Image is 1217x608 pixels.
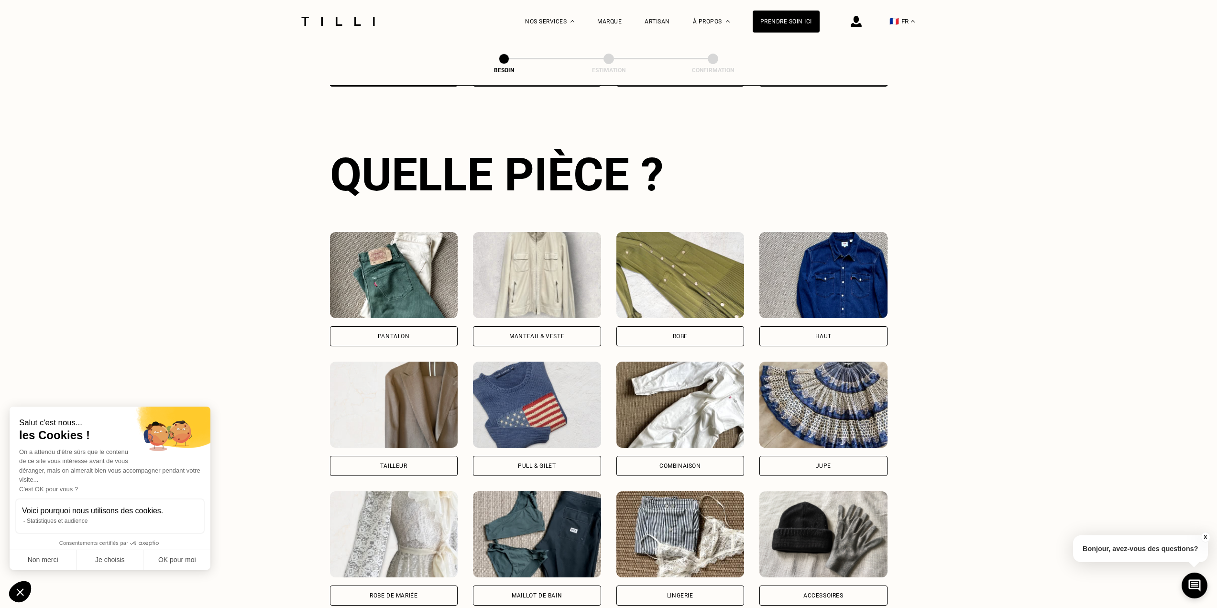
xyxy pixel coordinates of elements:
button: X [1200,532,1210,542]
img: Tilli retouche votre Manteau & Veste [473,232,601,318]
div: Maillot de bain [512,593,562,598]
img: Tilli retouche votre Robe [616,232,745,318]
div: Estimation [561,67,657,74]
img: Logo du service de couturière Tilli [298,17,378,26]
div: Robe de mariée [370,593,417,598]
a: Artisan [645,18,670,25]
div: Tailleur [380,463,407,469]
div: Besoin [456,67,552,74]
div: Confirmation [665,67,761,74]
p: Bonjour, avez-vous des questions? [1073,535,1208,562]
a: Prendre soin ici [753,11,820,33]
div: Quelle pièce ? [330,148,888,201]
img: Tilli retouche votre Pantalon [330,232,458,318]
a: Marque [597,18,622,25]
div: Robe [673,333,688,339]
div: Pantalon [378,333,410,339]
img: Tilli retouche votre Jupe [759,362,888,448]
div: Jupe [816,463,831,469]
div: Accessoires [803,593,844,598]
img: Tilli retouche votre Tailleur [330,362,458,448]
div: Lingerie [667,593,693,598]
div: Combinaison [659,463,701,469]
div: Manteau & Veste [509,333,564,339]
img: Tilli retouche votre Pull & gilet [473,362,601,448]
img: Tilli retouche votre Combinaison [616,362,745,448]
img: Tilli retouche votre Robe de mariée [330,491,458,577]
div: Pull & gilet [518,463,556,469]
img: Tilli retouche votre Maillot de bain [473,491,601,577]
span: 🇫🇷 [889,17,899,26]
img: menu déroulant [911,20,915,22]
div: Haut [815,333,832,339]
img: Menu déroulant [570,20,574,22]
img: Menu déroulant à propos [726,20,730,22]
img: icône connexion [851,16,862,27]
img: Tilli retouche votre Accessoires [759,491,888,577]
img: Tilli retouche votre Lingerie [616,491,745,577]
img: Tilli retouche votre Haut [759,232,888,318]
